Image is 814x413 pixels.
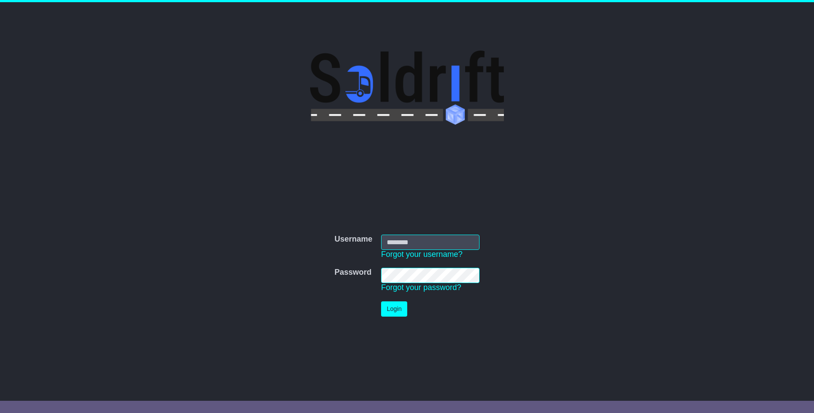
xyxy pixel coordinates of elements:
a: Forgot your username? [381,250,463,259]
img: Soldrift Pty Ltd [310,51,504,125]
a: Forgot your password? [381,283,461,292]
label: Password [334,268,372,277]
label: Username [334,235,372,244]
button: Login [381,301,407,317]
